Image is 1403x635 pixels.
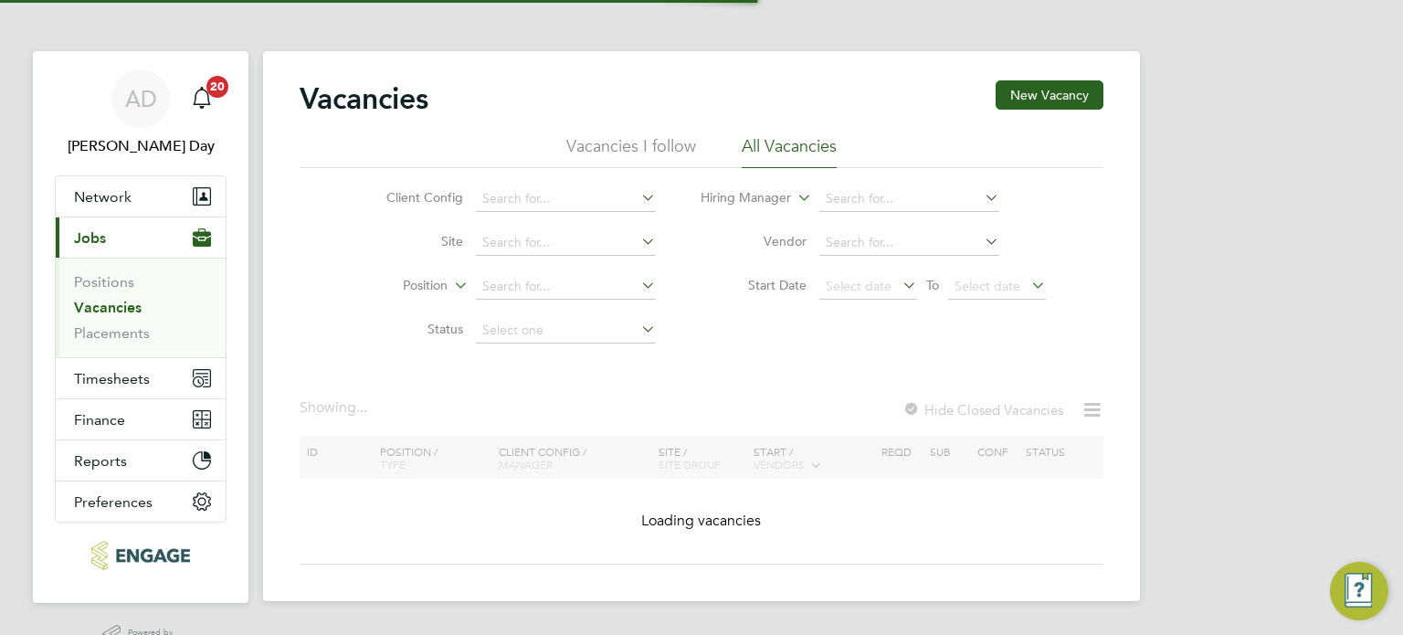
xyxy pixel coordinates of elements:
span: Timesheets [74,370,150,387]
label: Site [358,233,463,249]
span: ... [356,398,367,417]
div: Showing [300,398,371,418]
button: New Vacancy [996,80,1103,110]
span: To [921,273,944,297]
label: Hiring Manager [686,189,791,207]
h2: Vacancies [300,80,428,117]
span: Preferences [74,493,153,511]
a: Placements [74,324,150,342]
button: Reports [56,440,226,481]
a: AD[PERSON_NAME] Day [55,69,227,157]
span: Finance [74,411,125,429]
button: Jobs [56,217,226,258]
input: Search for... [819,186,999,212]
a: Vacancies [74,299,142,316]
nav: Main navigation [33,51,248,603]
li: Vacancies I follow [566,135,696,168]
button: Timesheets [56,358,226,398]
a: Positions [74,273,134,291]
a: 20 [184,69,220,128]
button: Engage Resource Center [1330,562,1388,620]
img: morganhunt-logo-retina.png [91,541,189,570]
label: Start Date [701,277,807,293]
span: 20 [206,76,228,98]
button: Network [56,176,226,217]
span: Jobs [74,229,106,247]
span: Reports [74,452,127,470]
span: Select date [826,278,891,294]
div: Jobs [56,258,226,357]
label: Client Config [358,189,463,206]
label: Position [343,277,448,295]
input: Search for... [476,230,656,256]
a: Go to home page [55,541,227,570]
label: Vendor [701,233,807,249]
label: Status [358,321,463,337]
label: Hide Closed Vacancies [902,401,1063,418]
button: Finance [56,399,226,439]
span: Select date [955,278,1020,294]
button: Preferences [56,482,226,522]
input: Search for... [476,274,656,300]
input: Select one [476,318,656,344]
li: All Vacancies [742,135,837,168]
span: Amie Day [55,135,227,157]
input: Search for... [819,230,999,256]
span: Network [74,188,132,206]
input: Search for... [476,186,656,212]
span: AD [125,87,157,111]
